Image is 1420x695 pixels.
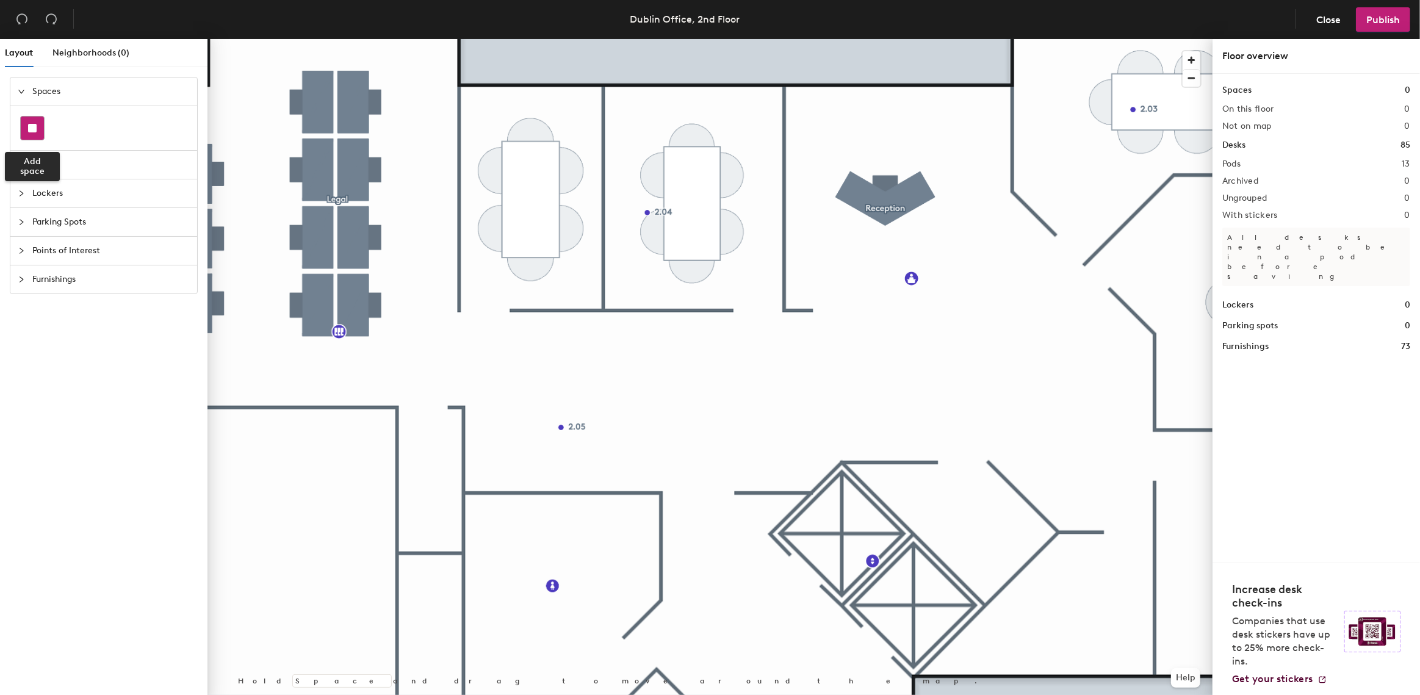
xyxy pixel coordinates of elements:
[1366,14,1400,26] span: Publish
[1222,139,1245,152] h1: Desks
[1232,614,1337,668] p: Companies that use desk stickers have up to 25% more check-ins.
[18,247,25,254] span: collapsed
[1222,159,1241,169] h2: Pods
[32,208,190,236] span: Parking Spots
[10,7,34,32] button: Undo (⌘ + Z)
[1171,668,1200,688] button: Help
[1405,176,1410,186] h2: 0
[1222,176,1258,186] h2: Archived
[1222,84,1252,97] h1: Spaces
[32,179,190,207] span: Lockers
[1222,340,1269,353] h1: Furnishings
[1222,319,1278,333] h1: Parking spots
[630,12,740,27] div: Dublin Office, 2nd Floor
[1222,211,1278,220] h2: With stickers
[1232,583,1337,610] h4: Increase desk check-ins
[1405,319,1410,333] h1: 0
[32,237,190,265] span: Points of Interest
[1402,159,1410,169] h2: 13
[18,88,25,95] span: expanded
[1356,7,1410,32] button: Publish
[1405,121,1410,131] h2: 0
[1316,14,1341,26] span: Close
[1400,139,1410,152] h1: 85
[1222,104,1274,114] h2: On this floor
[52,48,129,58] span: Neighborhoods (0)
[1222,228,1410,286] p: All desks need to be in a pod before saving
[1232,673,1313,685] span: Get your stickers
[39,7,63,32] button: Redo (⌘ + ⇧ + Z)
[1405,84,1410,97] h1: 0
[1405,298,1410,312] h1: 0
[1405,193,1410,203] h2: 0
[1232,673,1327,685] a: Get your stickers
[1222,121,1272,131] h2: Not on map
[1222,193,1267,203] h2: Ungrouped
[16,13,28,25] span: undo
[32,151,190,179] span: Desks
[32,77,190,106] span: Spaces
[18,161,25,168] span: collapsed
[1405,211,1410,220] h2: 0
[18,218,25,226] span: collapsed
[20,116,45,140] button: Add space
[5,48,33,58] span: Layout
[1405,104,1410,114] h2: 0
[1401,340,1410,353] h1: 73
[1222,298,1253,312] h1: Lockers
[18,276,25,283] span: collapsed
[1344,611,1400,652] img: Sticker logo
[1222,49,1410,63] div: Floor overview
[1306,7,1351,32] button: Close
[18,190,25,197] span: collapsed
[32,265,190,293] span: Furnishings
